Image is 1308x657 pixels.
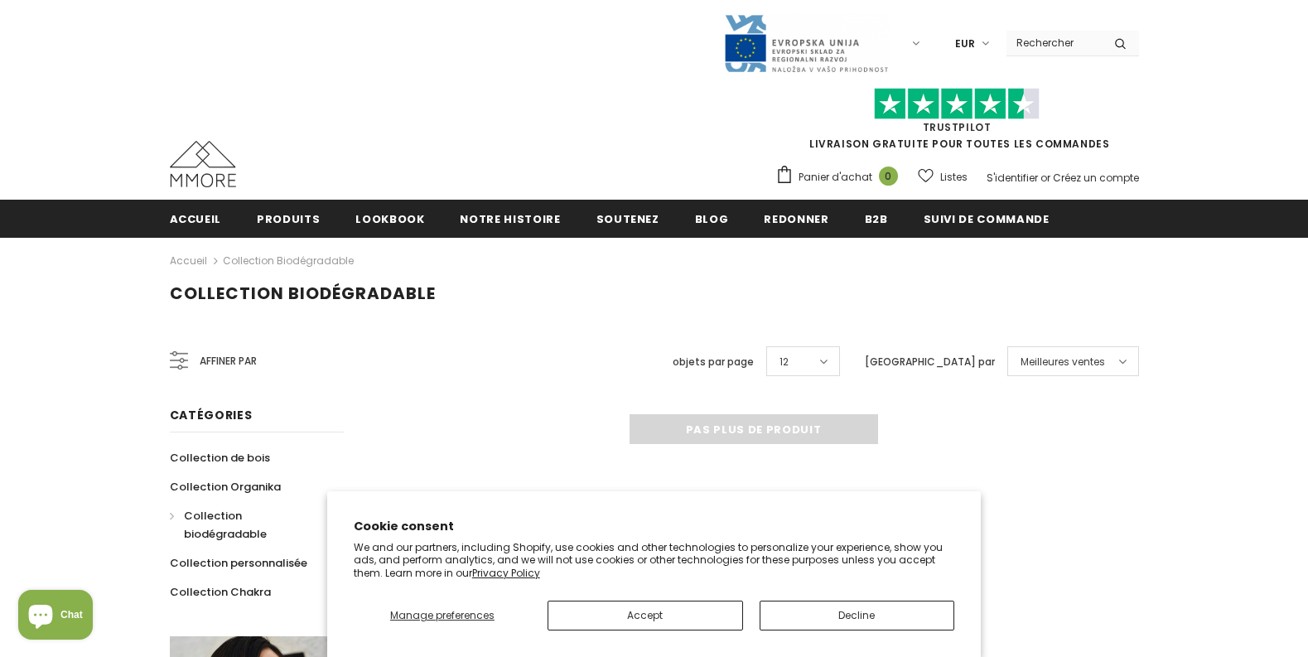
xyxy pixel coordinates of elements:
span: Suivi de commande [924,211,1050,227]
span: Collection Organika [170,479,281,495]
span: Manage preferences [390,608,495,622]
a: Collection Organika [170,472,281,501]
a: TrustPilot [923,120,992,134]
input: Search Site [1006,31,1102,55]
button: Manage preferences [354,601,531,630]
a: Lookbook [355,200,424,237]
a: S'identifier [987,171,1038,185]
span: Catégories [170,407,253,423]
a: Collection biodégradable [170,501,326,548]
span: Collection biodégradable [170,282,436,305]
a: Panier d'achat 0 [775,165,906,190]
span: Listes [940,169,968,186]
span: soutenez [596,211,659,227]
button: Decline [760,601,955,630]
a: Produits [257,200,320,237]
span: Produits [257,211,320,227]
a: Listes [918,162,968,191]
span: Lookbook [355,211,424,227]
span: LIVRAISON GRATUITE POUR TOUTES LES COMMANDES [775,95,1139,151]
span: Accueil [170,211,222,227]
span: Blog [695,211,729,227]
span: Collection personnalisée [170,555,307,571]
span: Meilleures ventes [1021,354,1105,370]
span: EUR [955,36,975,52]
p: We and our partners, including Shopify, use cookies and other technologies to personalize your ex... [354,541,955,580]
a: Collection de bois [170,443,270,472]
img: Javni Razpis [723,13,889,74]
a: B2B [865,200,888,237]
img: Cas MMORE [170,141,236,187]
button: Accept [548,601,743,630]
inbox-online-store-chat: Shopify online store chat [13,590,98,644]
a: Collection personnalisée [170,548,307,577]
span: 12 [779,354,789,370]
a: Privacy Policy [472,566,540,580]
span: or [1040,171,1050,185]
span: Collection Chakra [170,584,271,600]
a: Redonner [764,200,828,237]
span: Affiner par [200,352,257,370]
span: Panier d'achat [799,169,872,186]
span: 0 [879,167,898,186]
a: Javni Razpis [723,36,889,50]
a: Collection Chakra [170,577,271,606]
span: Collection de bois [170,450,270,466]
span: B2B [865,211,888,227]
img: Faites confiance aux étoiles pilotes [874,88,1040,120]
a: Créez un compte [1053,171,1139,185]
span: Notre histoire [460,211,560,227]
a: Collection biodégradable [223,254,354,268]
a: Suivi de commande [924,200,1050,237]
span: Redonner [764,211,828,227]
a: Accueil [170,251,207,271]
a: Blog [695,200,729,237]
span: Collection biodégradable [184,508,267,542]
h2: Cookie consent [354,518,955,535]
a: Notre histoire [460,200,560,237]
a: soutenez [596,200,659,237]
label: [GEOGRAPHIC_DATA] par [865,354,995,370]
a: Accueil [170,200,222,237]
label: objets par page [673,354,754,370]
